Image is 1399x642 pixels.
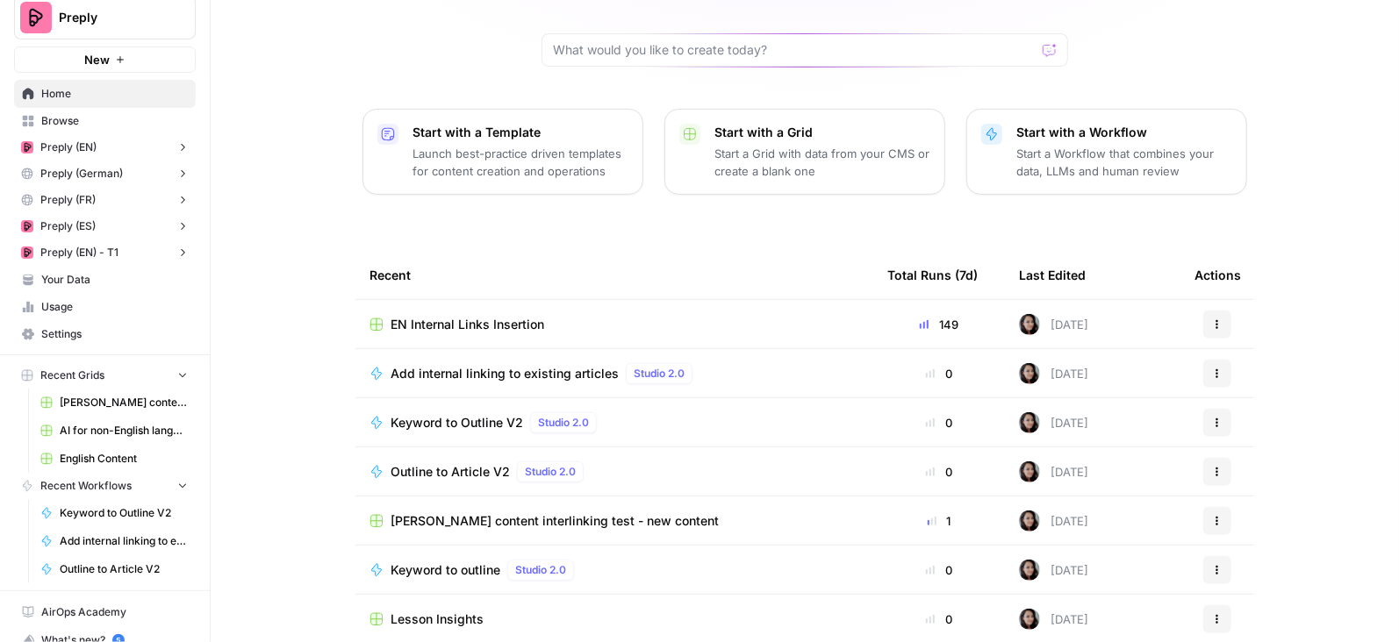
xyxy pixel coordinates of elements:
p: Start with a Template [413,124,628,141]
span: Keyword to Outline V2 [391,414,523,432]
a: AI for non-English languages [32,417,196,445]
img: mhz6d65ffplwgtj76gcfkrq5icux [21,220,33,232]
img: 0od0somutai3rosqwdkhgswflu93 [1019,609,1040,630]
div: [DATE] [1019,314,1088,335]
a: AirOps Academy [14,598,196,626]
p: Start with a Workflow [1016,124,1232,141]
button: Preply (FR) [14,187,196,213]
a: Lesson Insights [369,610,859,628]
span: Studio 2.0 [634,366,685,382]
span: Preply (FR) [40,192,96,208]
img: 0od0somutai3rosqwdkhgswflu93 [1019,412,1040,433]
span: AI for non-English languages [60,423,188,439]
img: mhz6d65ffplwgtj76gcfkrq5icux [21,141,33,153]
span: Add internal linking to existing articles [391,365,619,382]
button: Preply (German) [14,160,196,187]
span: English Content [60,451,188,467]
div: [DATE] [1019,412,1088,433]
div: Recent [369,251,859,299]
span: Studio 2.0 [538,415,589,431]
span: Preply (German) [40,166,123,182]
img: 0od0somutai3rosqwdkhgswflu93 [1019,510,1040,531]
span: Browse [41,113,188,129]
button: Start with a TemplateLaunch best-practice driven templates for content creation and operations [362,109,643,195]
span: Studio 2.0 [525,464,576,480]
a: Usage [14,293,196,321]
span: New [84,51,110,68]
img: 0od0somutai3rosqwdkhgswflu93 [1019,363,1040,384]
span: Preply (EN) - T1 [40,245,118,260]
span: Recent Workflows [40,478,132,494]
a: EN Internal Links Insertion [369,316,859,333]
span: Settings [41,326,188,342]
a: Add internal linking to existing articlesStudio 2.0 [369,363,859,384]
a: English Content [32,445,196,473]
input: What would you like to create today? [553,41,1036,59]
span: AirOps Academy [41,604,188,620]
div: 149 [887,316,991,333]
span: [PERSON_NAME] content interlinking test - new content [391,512,719,530]
div: 1 [887,512,991,530]
div: [DATE] [1019,461,1088,482]
a: Settings [14,320,196,348]
img: 0od0somutai3rosqwdkhgswflu93 [1019,314,1040,335]
p: Start with a Grid [714,124,930,141]
div: 0 [887,561,991,579]
span: Add internal linking to existing articles [60,533,188,549]
div: [DATE] [1019,560,1088,581]
span: Your Data [41,272,188,288]
a: Your Data [14,266,196,294]
span: Lesson Insights [391,610,484,628]
button: Recent Workflows [14,473,196,499]
div: 0 [887,610,991,628]
span: Preply (EN) [40,139,97,155]
div: [DATE] [1019,510,1088,531]
a: Add internal linking to existing articles [32,527,196,555]
p: Start a Grid with data from your CMS or create a blank one [714,145,930,180]
div: 0 [887,414,991,432]
div: 0 [887,463,991,481]
button: Start with a WorkflowStart a Workflow that combines your data, LLMs and human review [966,109,1247,195]
button: Preply (ES) [14,213,196,239]
div: 0 [887,365,991,382]
img: mhz6d65ffplwgtj76gcfkrq5icux [21,246,33,259]
div: Total Runs (7d) [887,251,978,299]
p: Launch best-practice driven templates for content creation and operations [413,145,628,180]
span: EN Internal Links Insertion [391,316,544,333]
img: 0od0somutai3rosqwdkhgswflu93 [1019,560,1040,581]
a: [PERSON_NAME] content interlinking test - new content [369,512,859,530]
a: Outline to Article V2Studio 2.0 [369,461,859,482]
span: [PERSON_NAME] content interlinking test - new content [60,395,188,410]
img: Preply Logo [20,2,52,33]
a: Keyword to Outline V2Studio 2.0 [369,412,859,433]
a: Browse [14,107,196,135]
div: Actions [1195,251,1241,299]
span: Preply (ES) [40,218,96,234]
button: Preply (EN) [14,134,196,160]
div: [DATE] [1019,363,1088,384]
a: Outline to Article V2 [32,555,196,583]
span: Keyword to outline [391,561,500,579]
span: Studio 2.0 [515,562,566,578]
span: Outline to Article V2 [391,463,510,481]
button: New [14,46,196,73]
a: [PERSON_NAME] content interlinking test - new content [32,389,196,417]
span: Usage [41,299,188,315]
p: Start a Workflow that combines your data, LLMs and human review [1016,145,1232,180]
button: Preply (EN) - T1 [14,239,196,266]
div: [DATE] [1019,609,1088,630]
a: Keyword to outlineStudio 2.0 [369,560,859,581]
img: 0od0somutai3rosqwdkhgswflu93 [1019,461,1040,482]
button: Start with a GridStart a Grid with data from your CMS or create a blank one [664,109,945,195]
span: Keyword to Outline V2 [60,505,188,521]
span: Outline to Article V2 [60,561,188,577]
span: Recent Grids [40,367,104,383]
span: Home [41,86,188,102]
span: Preply [59,9,165,26]
a: Home [14,80,196,108]
button: Recent Grids [14,362,196,389]
div: Last Edited [1019,251,1086,299]
a: Keyword to Outline V2 [32,499,196,527]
